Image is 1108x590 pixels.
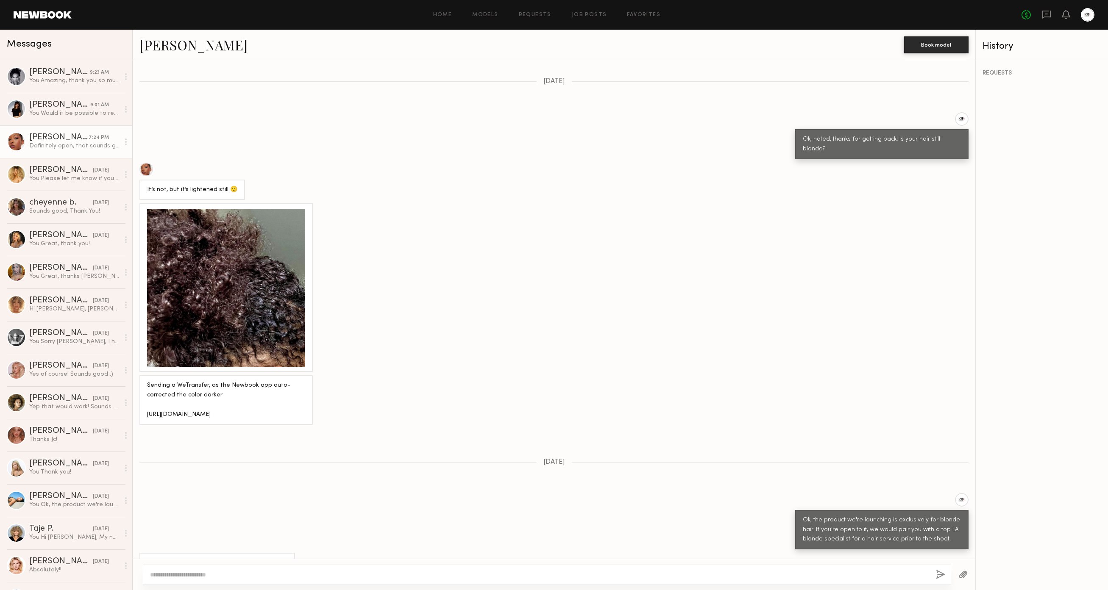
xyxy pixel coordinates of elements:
div: [PERSON_NAME] [29,231,93,240]
div: [DATE] [93,199,109,207]
div: Absolutely!! [29,566,120,574]
div: [DATE] [93,297,109,305]
a: Requests [519,12,551,18]
div: You: Thank you! [29,468,120,476]
div: You: Great, thanks [PERSON_NAME]! [29,272,120,280]
a: Home [433,12,452,18]
div: It’s not, but it’s lightened still 🙂 [147,185,237,195]
div: [PERSON_NAME] [29,362,93,370]
div: 9:23 AM [90,69,109,77]
div: You: Ok, the product we're launching is exclusively for blonde hair. If you're open to it, we wou... [29,501,120,509]
div: [DATE] [93,427,109,435]
div: [PERSON_NAME] [29,296,93,305]
div: Definitely open, that sounds great! Appreciate it! [29,142,120,150]
div: You: Sorry [PERSON_NAME], I hit copy + paste to all candidates in our shortlist. You may have rec... [29,338,120,346]
div: Thanks Jc! [29,435,120,443]
a: [PERSON_NAME] [139,36,248,54]
a: Models [472,12,498,18]
div: REQUESTS [983,70,1101,76]
div: [DATE] [93,395,109,403]
span: [DATE] [543,78,565,85]
a: Job Posts [572,12,607,18]
div: [PERSON_NAME] [29,133,89,142]
div: [DATE] [93,525,109,533]
span: Messages [7,39,52,49]
div: [DATE] [93,330,109,338]
div: Ok, noted, thanks for getting back! Is your hair still blonde? [803,135,961,154]
div: Hi [PERSON_NAME], [PERSON_NAME] so excited to be considered & potentially be part of this campaig... [29,305,120,313]
div: Sounds good, Thank You! [29,207,120,215]
div: You: Please let me know if you have any questions. Ty! [29,175,120,183]
button: Book model [904,36,969,53]
div: [DATE] [93,166,109,175]
div: [PERSON_NAME] [29,101,90,109]
div: [PERSON_NAME] [29,557,93,566]
a: Favorites [627,12,660,18]
div: History [983,42,1101,51]
div: [PERSON_NAME] [29,68,90,77]
div: [PERSON_NAME] [29,394,93,403]
div: Sending a WeTransfer, as the Newbook app auto-corrected the color darker [URL][DOMAIN_NAME] [147,381,305,420]
a: Book model [904,41,969,48]
div: [DATE] [93,493,109,501]
div: Taje P. [29,525,93,533]
div: 9:01 AM [90,101,109,109]
div: You: Would it be possible to receive [DATE]? [29,109,120,117]
div: You: Hi [PERSON_NAME], My name is JC and I'm casting three (3) photo+video shoots for K18 Hair in... [29,533,120,541]
div: Yep that would work! Sounds good, I’ll hold for you 🥰 [29,403,120,411]
div: [PERSON_NAME] [29,329,93,338]
div: cheyenne b. [29,199,93,207]
span: [DATE] [543,459,565,466]
div: [PERSON_NAME] [29,427,93,435]
div: [DATE] [93,232,109,240]
div: You: Great, thank you! [29,240,120,248]
div: [DATE] [93,460,109,468]
div: [PERSON_NAME] [29,460,93,468]
div: [PERSON_NAME] [29,264,93,272]
div: Ok, the product we're launching is exclusively for blonde hair. If you're open to it, we would pa... [803,515,961,545]
div: Yes of course! Sounds good :) [29,370,120,378]
div: 7:24 PM [89,134,109,142]
div: [PERSON_NAME] [29,492,93,501]
div: [DATE] [93,264,109,272]
div: [DATE] [93,362,109,370]
div: You: Amazing, thank you so much! [29,77,120,85]
div: [DATE] [93,558,109,566]
div: Definitely open, that sounds great! Appreciate it! [147,558,287,568]
div: [PERSON_NAME] [29,166,93,175]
